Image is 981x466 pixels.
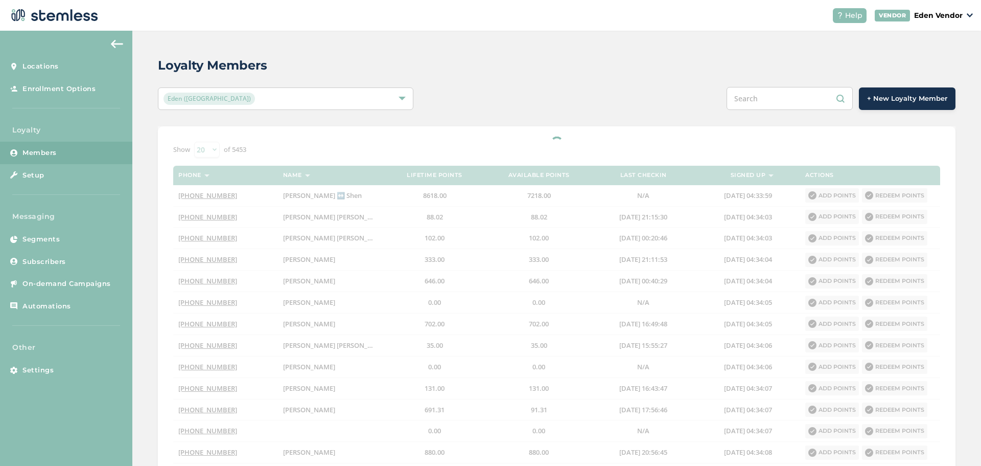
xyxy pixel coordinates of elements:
iframe: Chat Widget [930,417,981,466]
span: Eden ([GEOGRAPHIC_DATA]) [163,93,255,105]
div: VENDOR [875,10,910,21]
span: Subscribers [22,257,66,267]
span: Segments [22,234,60,245]
p: Eden Vendor [914,10,963,21]
img: icon-help-white-03924b79.svg [837,12,843,18]
span: On-demand Campaigns [22,279,111,289]
span: Setup [22,170,44,181]
input: Search [727,87,853,110]
h2: Loyalty Members [158,56,267,75]
span: Enrollment Options [22,84,96,94]
img: icon_down-arrow-small-66adaf34.svg [967,13,973,17]
img: logo-dark-0685b13c.svg [8,5,98,26]
img: icon-arrow-back-accent-c549486e.svg [111,40,123,48]
span: Members [22,148,57,158]
span: Automations [22,301,71,312]
button: + New Loyalty Member [859,87,955,110]
span: Settings [22,365,54,375]
span: Locations [22,61,59,72]
span: Help [845,10,862,21]
span: + New Loyalty Member [867,94,947,104]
